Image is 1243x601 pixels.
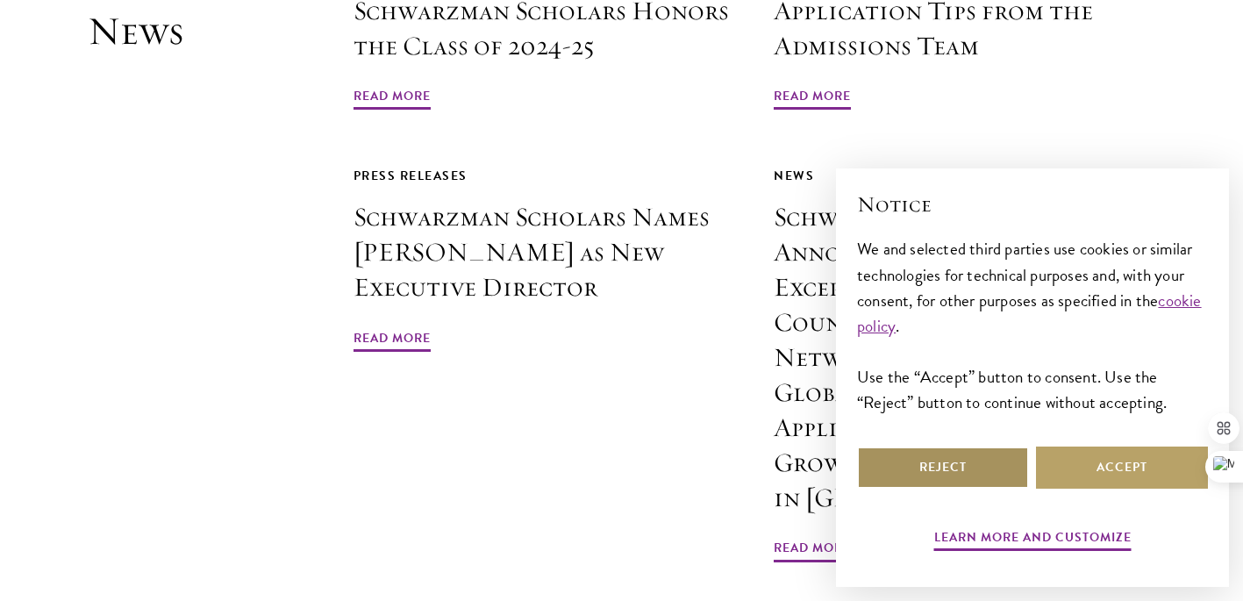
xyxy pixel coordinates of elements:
button: Learn more and customize [934,526,1132,554]
div: Press Releases [354,165,735,187]
h3: Schwarzman Scholars Announces Tenth Class; 150 Exceptional Scholars from 38 Countries to Join Pre... [774,200,1155,515]
a: cookie policy [857,288,1202,339]
div: News [774,165,1155,187]
h2: Notice [857,190,1208,219]
button: Reject [857,447,1029,489]
a: News Schwarzman Scholars Announces Tenth Class; 150 Exceptional Scholars from 38 Countries to Joi... [774,165,1155,564]
span: Read More [354,85,431,112]
a: Press Releases Schwarzman Scholars Names [PERSON_NAME] as New Executive Director Read More [354,165,735,354]
span: Read More [774,537,851,564]
span: Read More [354,327,431,354]
span: Read More [774,85,851,112]
h3: Schwarzman Scholars Names [PERSON_NAME] as New Executive Director [354,200,735,305]
div: We and selected third parties use cookies or similar technologies for technical purposes and, wit... [857,236,1208,414]
button: Accept [1036,447,1208,489]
